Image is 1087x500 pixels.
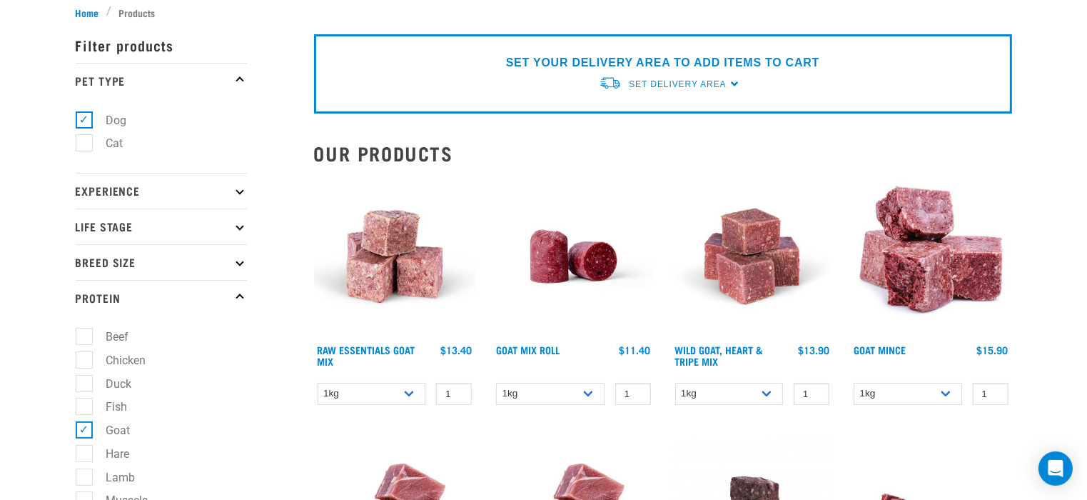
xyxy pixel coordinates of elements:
[675,347,764,364] a: Wild Goat, Heart & Tripe Mix
[84,398,133,416] label: Fish
[76,280,247,316] p: Protein
[76,209,247,244] p: Life Stage
[84,421,136,439] label: Goat
[973,383,1008,405] input: 1
[84,111,133,129] label: Dog
[76,5,1012,20] nav: breadcrumbs
[84,328,135,346] label: Beef
[84,134,129,152] label: Cat
[629,79,726,89] span: Set Delivery Area
[794,383,829,405] input: 1
[1038,451,1073,486] div: Open Intercom Messenger
[977,344,1008,356] div: $15.90
[76,5,99,20] span: Home
[496,347,560,352] a: Goat Mix Roll
[599,76,622,91] img: van-moving.png
[76,27,247,63] p: Filter products
[84,375,138,393] label: Duck
[854,347,906,352] a: Goat Mince
[440,344,472,356] div: $13.40
[76,173,247,209] p: Experience
[76,244,247,280] p: Breed Size
[436,383,472,405] input: 1
[84,445,136,463] label: Hare
[84,351,152,369] label: Chicken
[76,5,107,20] a: Home
[84,469,141,486] label: Lamb
[318,347,415,364] a: Raw Essentials Goat Mix
[615,383,651,405] input: 1
[850,176,1012,338] img: 1077 Wild Goat Mince 01
[314,176,476,338] img: Goat M Ix 38448
[798,344,829,356] div: $13.90
[506,54,819,71] p: SET YOUR DELIVERY AREA TO ADD ITEMS TO CART
[76,63,247,99] p: Pet Type
[672,176,834,338] img: Goat Heart Tripe 8451
[314,142,1012,164] h2: Our Products
[620,344,651,356] div: $11.40
[492,176,654,338] img: Raw Essentials Chicken Lamb Beef Bulk Minced Raw Dog Food Roll Unwrapped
